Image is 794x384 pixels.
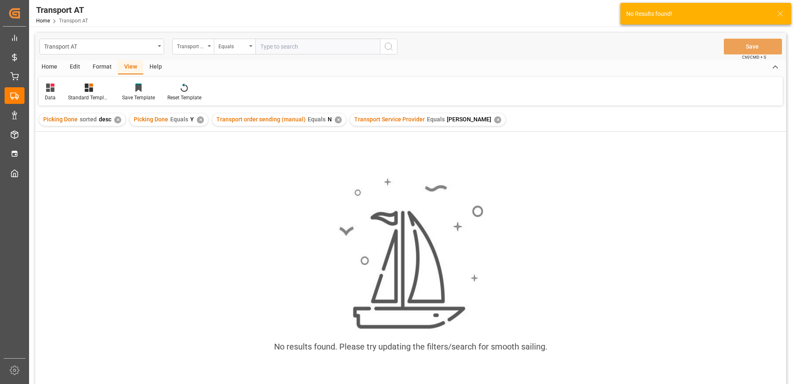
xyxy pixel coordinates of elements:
[335,116,342,123] div: ✕
[742,54,766,60] span: Ctrl/CMD + S
[68,94,110,101] div: Standard Templates
[177,41,205,50] div: Transport Service Provider
[274,340,547,353] div: No results found. Please try updating the filters/search for smooth sailing.
[724,39,782,54] button: Save
[447,116,491,123] span: [PERSON_NAME]
[494,116,501,123] div: ✕
[626,10,769,18] div: No Results found!
[36,18,50,24] a: Home
[338,177,483,331] img: smooth_sailing.jpeg
[427,116,445,123] span: Equals
[214,39,255,54] button: open menu
[143,60,168,74] div: Help
[45,94,56,101] div: Data
[197,116,204,123] div: ✕
[380,39,397,54] button: search button
[118,60,143,74] div: View
[216,116,306,123] span: Transport order sending (manual)
[172,39,214,54] button: open menu
[99,116,111,123] span: desc
[308,116,326,123] span: Equals
[36,4,88,16] div: Transport AT
[255,39,380,54] input: Type to search
[354,116,425,123] span: Transport Service Provider
[134,116,168,123] span: Picking Done
[122,94,155,101] div: Save Template
[170,116,188,123] span: Equals
[44,41,155,51] div: Transport AT
[43,116,78,123] span: Picking Done
[167,94,201,101] div: Reset Template
[80,116,97,123] span: sorted
[64,60,86,74] div: Edit
[35,60,64,74] div: Home
[218,41,247,50] div: Equals
[190,116,194,123] span: Y
[39,39,164,54] button: open menu
[114,116,121,123] div: ✕
[328,116,332,123] span: N
[86,60,118,74] div: Format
